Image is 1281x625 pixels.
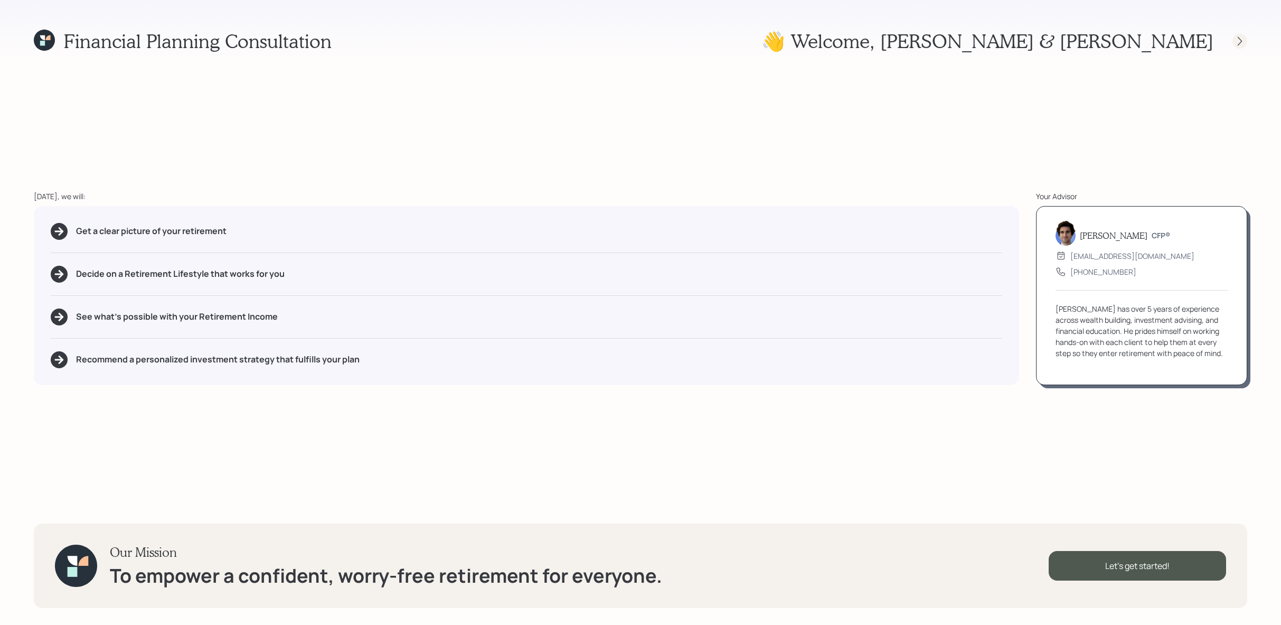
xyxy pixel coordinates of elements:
h1: Financial Planning Consultation [63,30,332,52]
img: harrison-schaefer-headshot-2.png [1056,220,1076,246]
h3: Our Mission [110,545,662,560]
div: Let's get started! [1049,551,1226,581]
h1: To empower a confident, worry-free retirement for everyone. [110,564,662,587]
div: Your Advisor [1036,191,1247,202]
h5: [PERSON_NAME] [1080,230,1147,240]
div: [EMAIL_ADDRESS][DOMAIN_NAME] [1070,250,1194,262]
div: [PERSON_NAME] has over 5 years of experience across wealth building, investment advising, and fin... [1056,303,1228,359]
h5: Decide on a Retirement Lifestyle that works for you [76,269,285,279]
h5: See what's possible with your Retirement Income [76,312,278,322]
div: [DATE], we will: [34,191,1019,202]
h5: Get a clear picture of your retirement [76,226,227,236]
div: [PHONE_NUMBER] [1070,266,1136,277]
h5: Recommend a personalized investment strategy that fulfills your plan [76,355,360,365]
h1: 👋 Welcome , [PERSON_NAME] & [PERSON_NAME] [761,30,1213,52]
h6: CFP® [1152,231,1170,240]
